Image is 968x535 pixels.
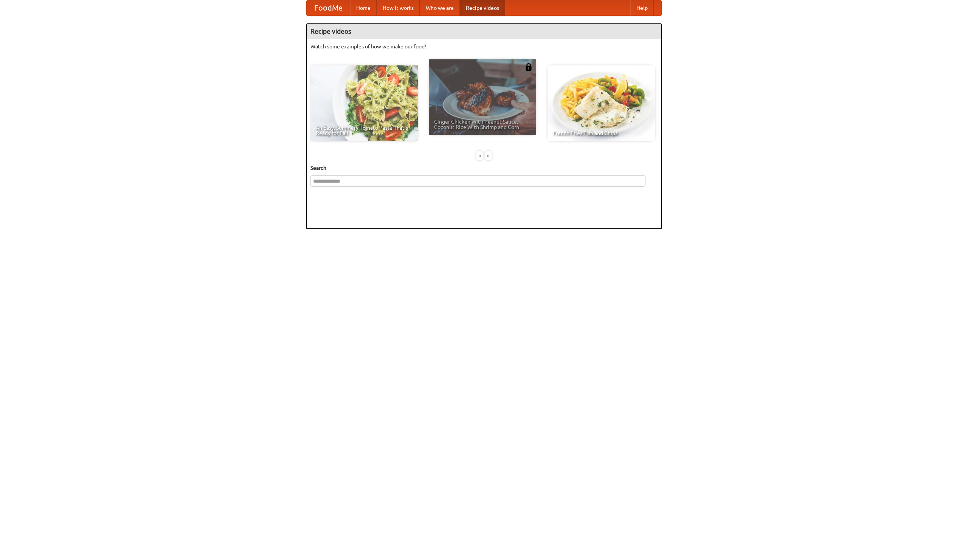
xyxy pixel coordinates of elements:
[307,0,350,16] a: FoodMe
[316,125,413,136] span: An Easy, Summery Tomato Pasta That's Ready for Fall
[310,43,658,50] p: Watch some examples of how we make our food!
[350,0,377,16] a: Home
[485,151,492,160] div: »
[310,164,658,172] h5: Search
[420,0,460,16] a: Who we are
[630,0,654,16] a: Help
[553,130,650,136] span: French Fries Fish and Chips
[525,63,532,71] img: 483408.png
[310,65,418,141] a: An Easy, Summery Tomato Pasta That's Ready for Fall
[548,65,655,141] a: French Fries Fish and Chips
[377,0,420,16] a: How it works
[307,24,661,39] h4: Recipe videos
[476,151,483,160] div: «
[460,0,505,16] a: Recipe videos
